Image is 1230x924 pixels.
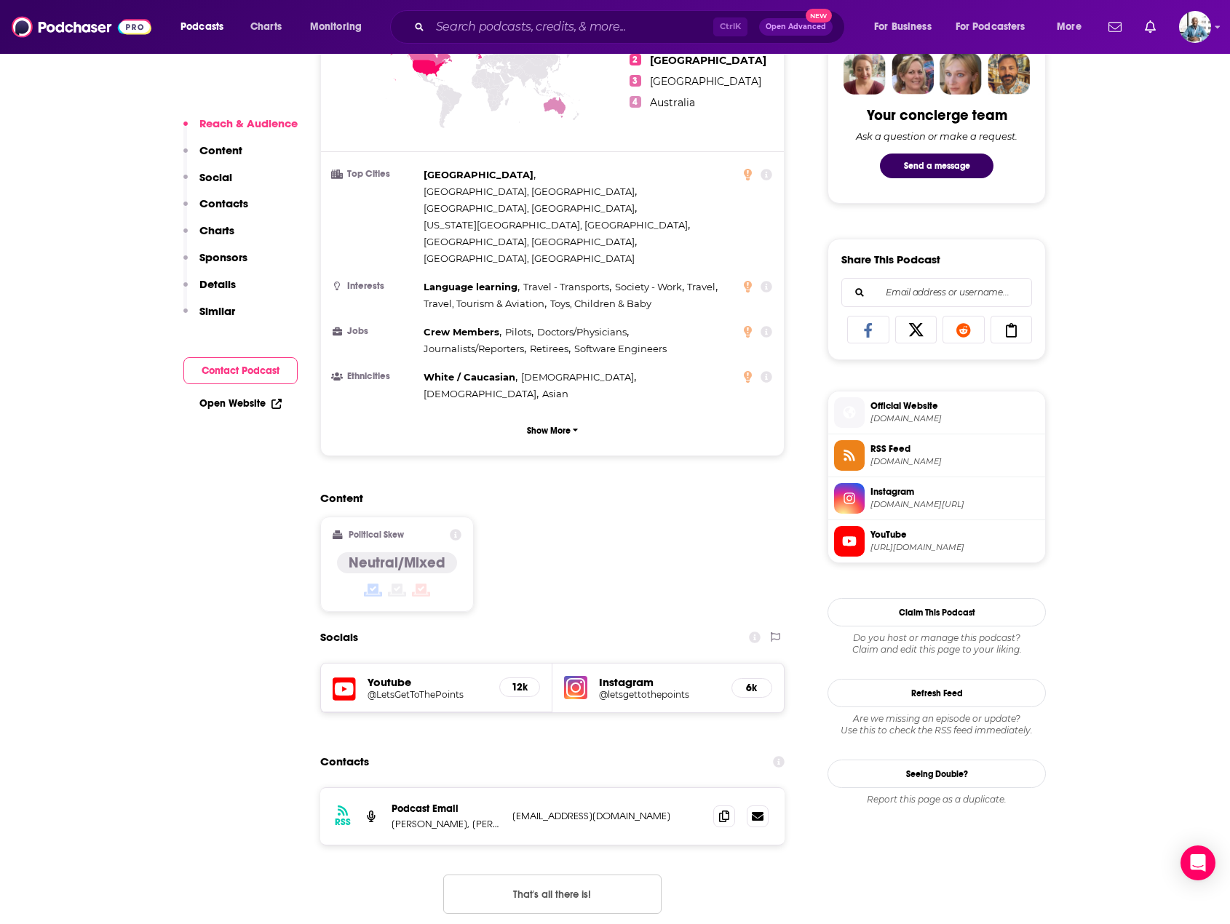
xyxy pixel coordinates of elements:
h5: @LetsGetToThePoints [368,689,488,700]
span: , [521,369,636,386]
img: User Profile [1179,11,1211,43]
span: Open Advanced [766,23,826,31]
button: Claim This Podcast [828,598,1046,626]
h3: Top Cities [333,170,418,179]
span: More [1057,17,1082,37]
span: , [505,324,533,340]
span: Podcasts [180,17,223,37]
span: 2 [630,54,641,65]
h3: Interests [333,282,418,291]
button: Charts [183,223,234,250]
span: [GEOGRAPHIC_DATA], [GEOGRAPHIC_DATA] [424,252,635,264]
a: Share on X/Twitter [895,316,937,343]
button: Contacts [183,196,248,223]
span: , [537,324,629,340]
span: instagram.com/letsgettothepoints [870,499,1039,510]
h2: Political Skew [349,530,404,540]
input: Search podcasts, credits, & more... [430,15,713,39]
span: Retirees [530,343,568,354]
div: Open Intercom Messenger [1181,845,1215,880]
input: Email address or username... [854,279,1020,306]
p: [PERSON_NAME], [PERSON_NAME], [PERSON_NAME], [PERSON_NAME], [PERSON_NAME] [392,818,501,830]
div: Are we missing an episode or update? Use this to check the RSS feed immediately. [828,713,1046,736]
a: Charts [241,15,290,39]
a: Show notifications dropdown [1139,15,1162,39]
button: open menu [1047,15,1100,39]
span: For Business [874,17,932,37]
span: New [806,9,832,23]
img: Jules Profile [940,52,982,95]
a: Copy Link [991,316,1033,343]
span: Pilots [505,326,531,338]
h3: Share This Podcast [841,252,940,266]
p: Sponsors [199,250,247,264]
span: , [424,340,526,357]
span: Logged in as BoldlyGo [1179,11,1211,43]
a: @letsgettothepoints [599,689,720,700]
p: Details [199,277,236,291]
span: , [424,234,637,250]
span: , [424,200,637,217]
button: Details [183,277,236,304]
a: Podchaser - Follow, Share and Rate Podcasts [12,13,151,41]
span: anchor.fm [870,456,1039,467]
span: [DEMOGRAPHIC_DATA] [424,388,536,399]
button: Social [183,170,232,197]
h3: Jobs [333,327,418,336]
span: Asian [542,388,568,399]
span: White / Caucasian [424,371,515,383]
span: Travel - Transports [523,281,609,292]
h5: 12k [512,681,528,693]
img: Jon Profile [988,52,1030,95]
span: Charts [250,17,282,37]
span: [US_STATE][GEOGRAPHIC_DATA], [GEOGRAPHIC_DATA] [424,219,688,231]
p: Similar [199,304,235,318]
a: Share on Facebook [847,316,889,343]
p: Show More [527,426,571,436]
img: Barbara Profile [892,52,934,95]
p: Reach & Audience [199,116,298,130]
span: Software Engineers [574,343,667,354]
div: Search podcasts, credits, & more... [404,10,859,44]
img: iconImage [564,676,587,699]
span: Language learning [424,281,517,292]
button: Show More [333,417,772,444]
span: letsgettothepoints.com [870,413,1039,424]
button: Refresh Feed [828,679,1046,707]
a: Share on Reddit [943,316,985,343]
h5: 6k [744,682,760,694]
a: RSS Feed[DOMAIN_NAME] [834,440,1039,471]
h2: Socials [320,624,358,651]
span: [GEOGRAPHIC_DATA] [650,75,761,88]
button: Show profile menu [1179,11,1211,43]
span: Doctors/Physicians [537,326,627,338]
span: Journalists/Reporters [424,343,524,354]
span: 3 [630,75,641,87]
button: Send a message [880,154,993,178]
button: Reach & Audience [183,116,298,143]
a: YouTube[URL][DOMAIN_NAME] [834,526,1039,557]
a: Official Website[DOMAIN_NAME] [834,397,1039,428]
span: Ctrl K [713,17,747,36]
p: Contacts [199,196,248,210]
p: Charts [199,223,234,237]
span: , [424,217,690,234]
span: [DEMOGRAPHIC_DATA] [521,371,634,383]
span: , [615,279,684,295]
button: Content [183,143,242,170]
div: Claim and edit this page to your liking. [828,632,1046,656]
button: Nothing here. [443,875,662,914]
button: open menu [946,15,1047,39]
button: Sponsors [183,250,247,277]
span: [GEOGRAPHIC_DATA], [GEOGRAPHIC_DATA] [424,202,635,214]
h2: Content [320,491,773,505]
p: Podcast Email [392,802,501,815]
button: open menu [170,15,242,39]
span: , [424,295,547,312]
h3: Ethnicities [333,372,418,381]
div: Report this page as a duplicate. [828,794,1046,805]
span: 4 [630,96,641,108]
span: Instagram [870,485,1039,498]
span: , [424,167,536,183]
span: , [424,369,517,386]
